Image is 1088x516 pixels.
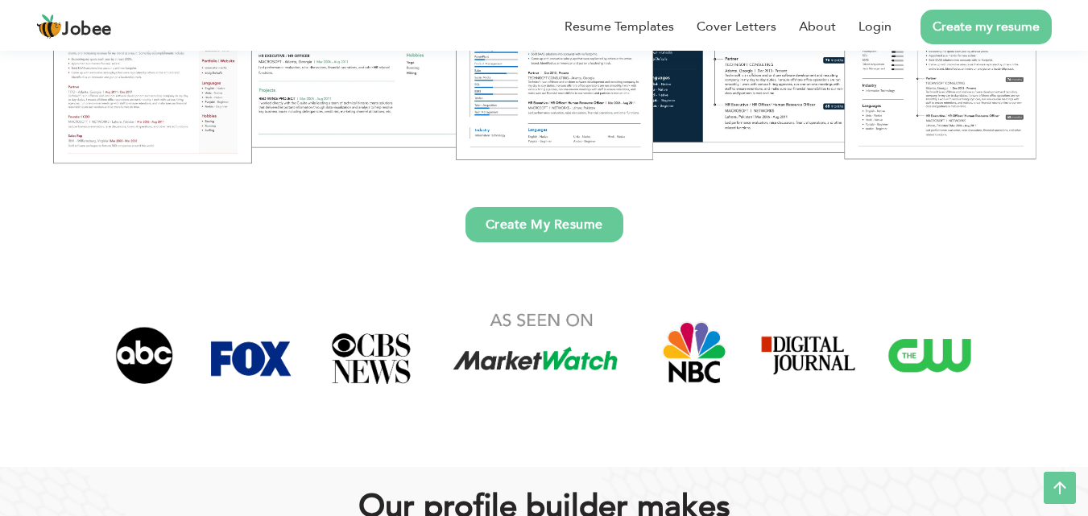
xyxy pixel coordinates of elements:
a: Create My Resume [465,207,623,242]
a: Create my resume [920,10,1052,44]
a: Jobee [36,14,112,39]
a: About [799,17,836,36]
a: Login [858,17,891,36]
span: Jobee [62,21,112,39]
a: Cover Letters [697,17,776,36]
a: Resume Templates [565,17,674,36]
img: jobee.io [36,14,62,39]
